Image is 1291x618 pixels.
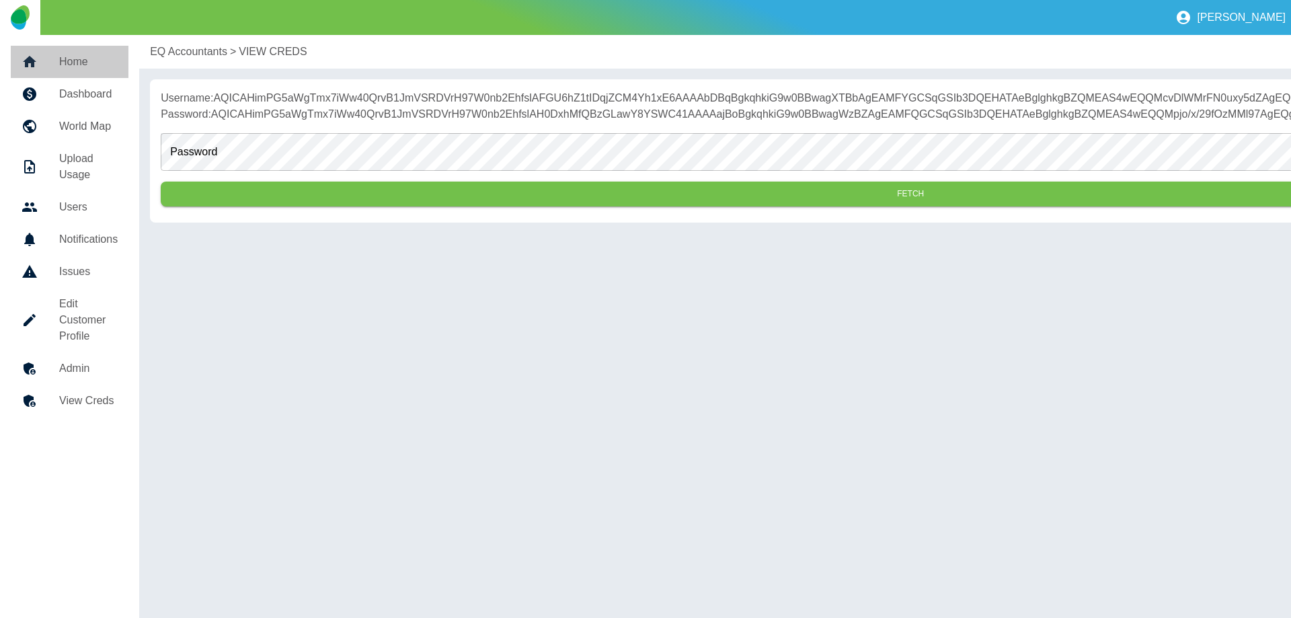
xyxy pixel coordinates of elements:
[230,44,236,60] p: >
[59,54,118,70] h5: Home
[11,5,29,30] img: Logo
[11,256,128,288] a: Issues
[239,44,307,60] a: VIEW CREDS
[11,78,128,110] a: Dashboard
[150,44,227,60] a: EQ Accountants
[11,223,128,256] a: Notifications
[11,385,128,417] a: View Creds
[59,118,118,134] h5: World Map
[11,191,128,223] a: Users
[11,110,128,143] a: World Map
[59,296,118,344] h5: Edit Customer Profile
[59,231,118,247] h5: Notifications
[11,143,128,191] a: Upload Usage
[59,86,118,102] h5: Dashboard
[1197,11,1286,24] p: [PERSON_NAME]
[59,151,118,183] h5: Upload Usage
[11,352,128,385] a: Admin
[1170,4,1291,31] button: [PERSON_NAME]
[59,360,118,377] h5: Admin
[59,393,118,409] h5: View Creds
[11,46,128,78] a: Home
[11,288,128,352] a: Edit Customer Profile
[59,264,118,280] h5: Issues
[59,199,118,215] h5: Users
